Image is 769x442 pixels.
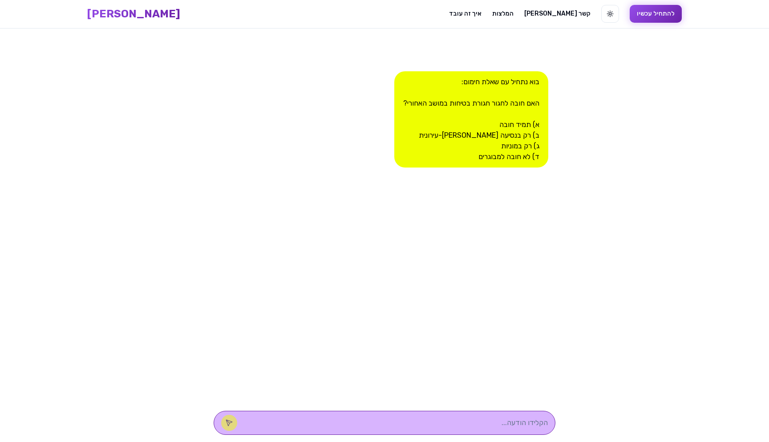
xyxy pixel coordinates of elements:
button: להתחיל עכשיו [630,5,682,23]
a: [PERSON_NAME] [87,7,180,21]
a: [PERSON_NAME] קשר [524,9,591,18]
a: איך זה עובד [449,9,482,18]
a: המלצות [492,9,514,18]
div: בוא נתחיל עם שאלת חימום: האם חובה לחגור חגורת בטיחות במושב האחורי? א) תמיד חובה ב) רק בנסיעה [PER... [394,71,548,168]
